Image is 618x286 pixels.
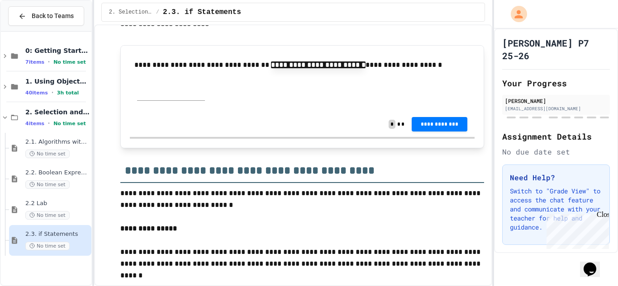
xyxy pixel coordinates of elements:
[25,200,90,207] span: 2.2 Lab
[163,7,241,18] span: 2.3. if Statements
[25,242,70,250] span: No time set
[48,58,50,66] span: •
[156,9,159,16] span: /
[502,37,610,62] h1: [PERSON_NAME] P7 25-26
[109,9,152,16] span: 2. Selection and Iteration
[52,89,53,96] span: •
[25,47,90,55] span: 0: Getting Started
[502,146,610,157] div: No due date set
[501,4,529,24] div: My Account
[53,59,86,65] span: No time set
[8,6,84,26] button: Back to Teams
[25,138,90,146] span: 2.1. Algorithms with Selection and Repetition
[505,105,607,112] div: [EMAIL_ADDRESS][DOMAIN_NAME]
[505,97,607,105] div: [PERSON_NAME]
[25,121,44,127] span: 4 items
[53,121,86,127] span: No time set
[502,130,610,143] h2: Assignment Details
[510,172,602,183] h3: Need Help?
[25,211,70,220] span: No time set
[25,90,48,96] span: 40 items
[25,108,90,116] span: 2. Selection and Iteration
[580,250,609,277] iframe: chat widget
[48,120,50,127] span: •
[502,77,610,89] h2: Your Progress
[25,77,90,85] span: 1. Using Objects and Methods
[25,150,70,158] span: No time set
[4,4,62,57] div: Chat with us now!Close
[510,187,602,232] p: Switch to "Grade View" to access the chat feature and communicate with your teacher for help and ...
[25,59,44,65] span: 7 items
[543,211,609,249] iframe: chat widget
[32,11,74,21] span: Back to Teams
[57,90,79,96] span: 3h total
[25,180,70,189] span: No time set
[25,169,90,177] span: 2.2. Boolean Expressions
[25,230,90,238] span: 2.3. if Statements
